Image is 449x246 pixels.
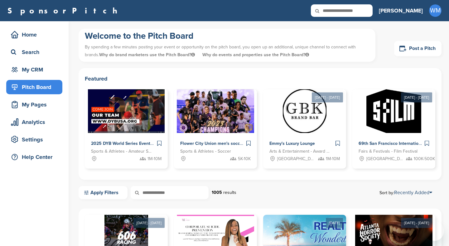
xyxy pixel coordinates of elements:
[326,218,343,228] div: [DATE]
[85,30,369,42] h1: Welcome to the Pitch Board
[9,116,62,128] div: Analytics
[85,74,435,83] h2: Featured
[6,132,62,147] a: Settings
[202,52,309,57] span: Why do events and properties use the Pitch Board?
[91,148,152,155] span: Sports & Athletes - Amateur Sports Leagues
[99,52,196,57] span: Why do brand marketers use the Pitch Board?
[326,155,340,162] span: 1M-10M
[9,47,62,58] div: Search
[6,80,62,94] a: Pitch Board
[7,7,121,15] a: SponsorPitch
[6,97,62,112] a: My Pages
[9,134,62,145] div: Settings
[9,151,62,163] div: Help Center
[414,155,435,162] span: 100K-500K
[359,148,418,155] span: Fairs & Festivals - Film Festival
[9,99,62,110] div: My Pages
[379,6,423,15] h3: [PERSON_NAME]
[9,64,62,75] div: My CRM
[312,92,343,102] div: [DATE] - [DATE]
[283,89,326,133] img: Sponsorpitch &
[366,89,421,133] img: Sponsorpitch &
[180,148,231,155] span: Sports & Athletes - Soccer
[394,41,442,56] a: Post a Pitch
[79,186,128,199] a: Apply Filters
[379,4,423,17] a: [PERSON_NAME]
[6,62,62,77] a: My CRM
[85,42,369,60] p: By spending a few minutes posting your event or opportunity on the pitch board, you open up an ad...
[401,218,432,228] div: [DATE] - [DATE]
[238,155,251,162] span: 5K-10K
[133,218,165,228] div: [DATE] - [DATE]
[6,27,62,42] a: Home
[88,89,165,133] img: Sponsorpitch &
[212,190,222,195] strong: 1005
[6,150,62,164] a: Help Center
[6,45,62,59] a: Search
[174,89,257,169] a: Sponsorpitch & Flower City Union men's soccer & Flower City 1872 women's soccer Sports & Athletes...
[394,189,432,196] a: Recently Added
[269,148,331,155] span: Arts & Entertainment - Award Show
[9,81,62,93] div: Pitch Board
[9,29,62,40] div: Home
[424,221,444,241] iframe: Button to launch messaging window
[352,79,435,169] a: [DATE] - [DATE] Sponsorpitch & 69th San Francisco International Film Festival Fairs & Festivals -...
[429,4,442,17] span: WM
[147,155,162,162] span: 1M-10M
[85,89,168,169] a: Sponsorpitch & 2025 DYB World Series Events Sports & Athletes - Amateur Sports Leagues 1M-10M
[401,92,432,102] div: [DATE] - [DATE]
[269,141,315,146] span: Emmy's Luxury Lounge
[6,115,62,129] a: Analytics
[379,190,432,195] span: Sort by:
[91,141,152,146] span: 2025 DYB World Series Events
[366,155,404,162] span: [GEOGRAPHIC_DATA], [GEOGRAPHIC_DATA]
[223,190,236,195] span: results
[180,141,316,146] span: Flower City Union men's soccer & Flower City 1872 women's soccer
[177,89,254,133] img: Sponsorpitch &
[263,79,346,169] a: [DATE] - [DATE] Sponsorpitch & Emmy's Luxury Lounge Arts & Entertainment - Award Show [GEOGRAPHIC...
[277,155,315,162] span: [GEOGRAPHIC_DATA], [GEOGRAPHIC_DATA]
